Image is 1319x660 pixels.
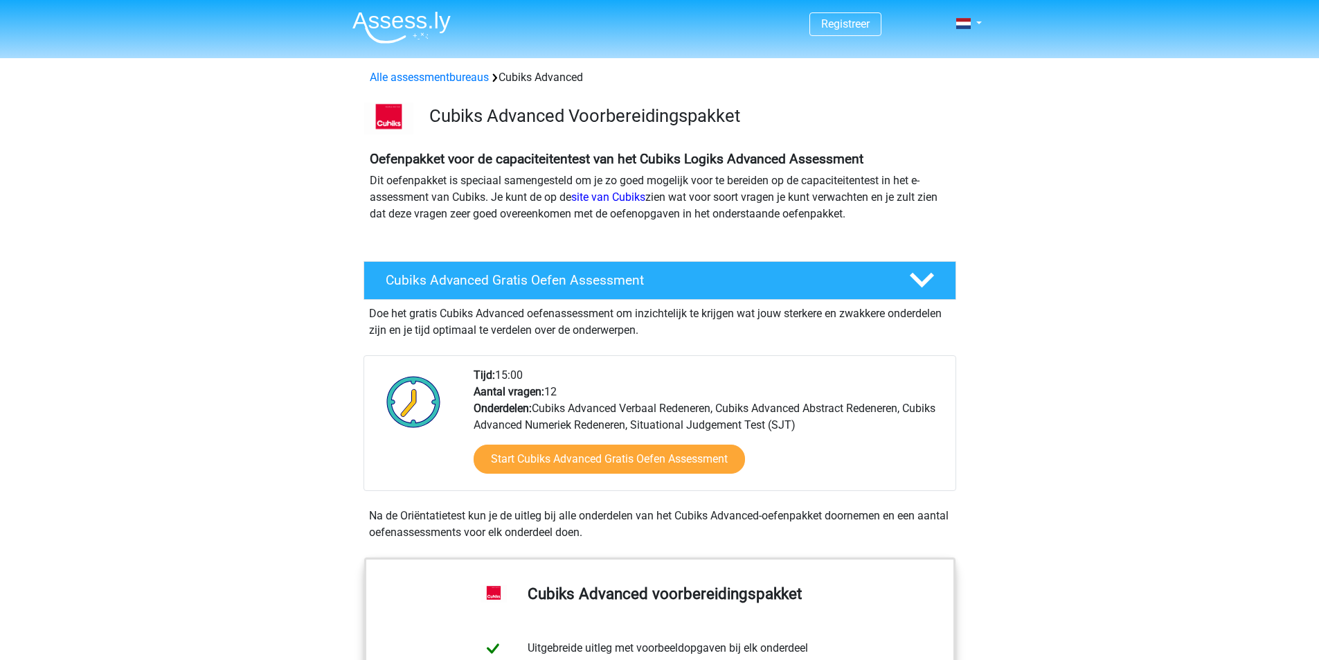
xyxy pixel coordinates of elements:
[364,102,413,134] img: logo-cubiks-300x193.png
[474,402,532,415] b: Onderdelen:
[474,385,544,398] b: Aantal vragen:
[370,71,489,84] a: Alle assessmentbureaus
[364,300,956,339] div: Doe het gratis Cubiks Advanced oefenassessment om inzichtelijk te krijgen wat jouw sterkere en zw...
[358,261,962,300] a: Cubiks Advanced Gratis Oefen Assessment
[571,190,645,204] a: site van Cubiks
[370,151,863,167] b: Oefenpakket voor de capaciteitentest van het Cubiks Logiks Advanced Assessment
[821,17,870,30] a: Registreer
[463,367,955,490] div: 15:00 12 Cubiks Advanced Verbaal Redeneren, Cubiks Advanced Abstract Redeneren, Cubiks Advanced N...
[379,367,449,436] img: Klok
[352,11,451,44] img: Assessly
[429,105,945,127] h3: Cubiks Advanced Voorbereidingspakket
[474,445,745,474] a: Start Cubiks Advanced Gratis Oefen Assessment
[474,368,495,382] b: Tijd:
[364,508,956,541] div: Na de Oriëntatietest kun je de uitleg bij alle onderdelen van het Cubiks Advanced-oefenpakket doo...
[370,172,950,222] p: Dit oefenpakket is speciaal samengesteld om je zo goed mogelijk voor te bereiden op de capaciteit...
[364,69,955,86] div: Cubiks Advanced
[386,272,887,288] h4: Cubiks Advanced Gratis Oefen Assessment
